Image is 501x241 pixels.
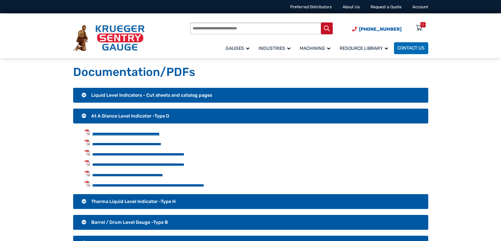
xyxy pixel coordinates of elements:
[91,220,168,225] span: Barrel / Drum Level Gauge -Type B
[394,42,428,54] a: Contact Us
[359,26,402,32] span: [PHONE_NUMBER]
[290,5,332,9] a: Preferred Distributors
[259,46,291,51] span: Industries
[397,46,425,51] span: Contact Us
[340,46,388,51] span: Resource Library
[352,26,402,33] a: Phone Number (920) 434-8860
[343,5,360,9] a: About Us
[336,41,394,55] a: Resource Library
[371,5,402,9] a: Request a Quote
[222,41,255,55] a: Gauges
[255,41,296,55] a: Industries
[73,65,428,80] h1: Documentation/PDFs
[73,25,145,51] img: Krueger Sentry Gauge
[91,113,169,119] span: At A Glance Level Indicator -Type D
[226,46,249,51] span: Gauges
[91,199,176,204] span: Therma Liquid Level Indicator -Type H
[412,5,428,9] a: Account
[91,92,212,98] span: Liquid Level Indicators - Cut sheets and catalog pages
[300,46,330,51] span: Machining
[422,22,424,27] div: 0
[296,41,336,55] a: Machining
